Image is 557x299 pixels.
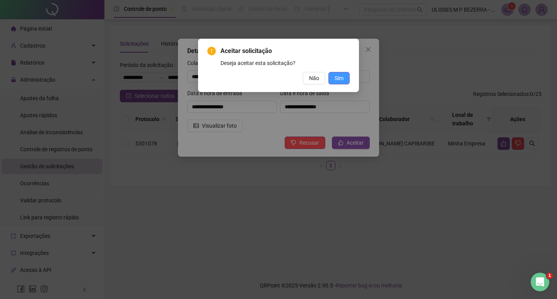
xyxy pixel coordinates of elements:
[328,72,350,84] button: Sim
[220,59,350,67] div: Deseja aceitar esta solicitação?
[207,47,216,55] span: exclamation-circle
[303,72,325,84] button: Não
[531,273,549,291] iframe: Intercom live chat
[220,46,350,56] span: Aceitar solicitação
[335,74,343,82] span: Sim
[309,74,319,82] span: Não
[547,273,553,279] span: 1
